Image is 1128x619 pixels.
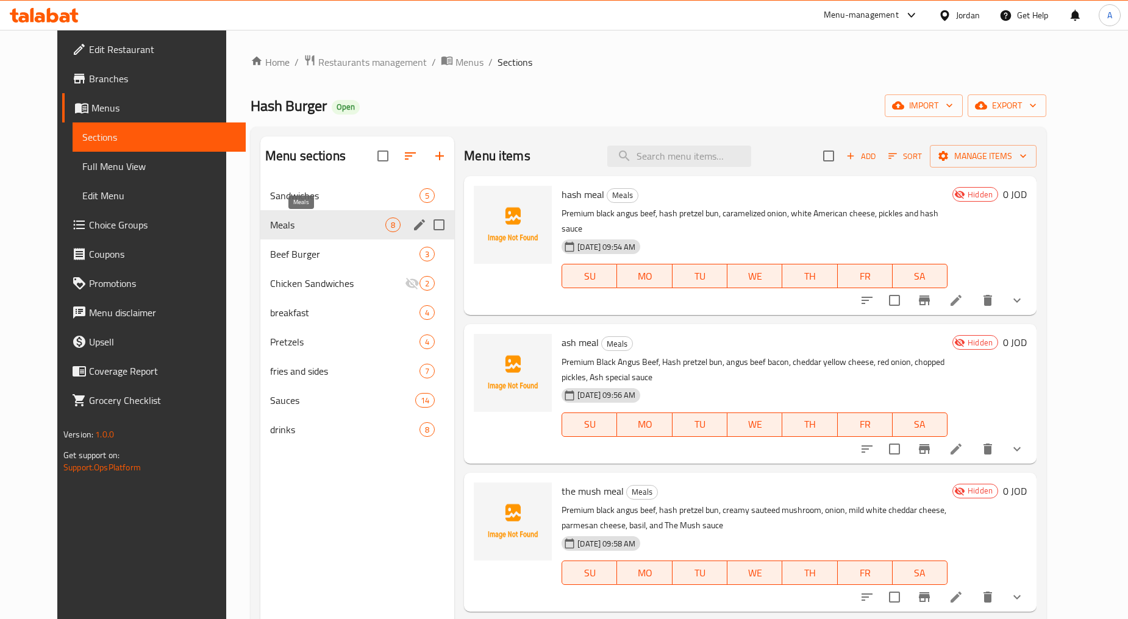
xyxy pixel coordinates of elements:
[852,434,882,464] button: sort-choices
[260,239,454,269] div: Beef Burger3
[787,267,832,285] span: TH
[270,364,419,378] span: fries and sides
[270,422,419,437] span: drinks
[787,416,832,433] span: TH
[852,582,882,612] button: sort-choices
[841,147,880,166] button: Add
[260,181,454,210] div: Sandwiches5
[89,247,236,261] span: Coupons
[673,412,727,437] button: TU
[62,210,246,239] a: Choice Groups
[898,564,943,582] span: SA
[880,147,930,166] span: Sort items
[270,188,419,203] span: Sandwiches
[732,564,777,582] span: WE
[940,149,1027,164] span: Manage items
[782,264,837,288] button: TH
[963,485,998,497] span: Hidden
[562,561,617,585] button: SU
[63,426,93,442] span: Version:
[260,415,454,444] div: drinks8
[260,356,454,386] div: fries and sides7
[601,336,633,351] div: Meals
[89,42,236,57] span: Edit Restaurant
[968,94,1046,117] button: export
[949,442,963,456] a: Edit menu item
[464,147,530,165] h2: Menu items
[562,264,617,288] button: SU
[977,98,1037,113] span: export
[882,584,907,610] span: Select to update
[89,71,236,86] span: Branches
[270,305,419,320] span: breakfast
[488,55,493,69] li: /
[617,412,672,437] button: MO
[727,412,782,437] button: WE
[963,337,998,348] span: Hidden
[432,55,436,69] li: /
[956,9,980,22] div: Jordan
[893,561,948,585] button: SA
[270,276,405,291] span: Chicken Sandwiches
[893,412,948,437] button: SA
[251,55,290,69] a: Home
[294,55,299,69] li: /
[622,564,667,582] span: MO
[567,416,612,433] span: SU
[973,582,1002,612] button: delete
[420,249,434,260] span: 3
[89,218,236,232] span: Choice Groups
[607,188,638,202] span: Meals
[420,336,434,348] span: 4
[62,93,246,122] a: Menus
[89,364,236,378] span: Coverage Report
[260,386,454,415] div: Sauces14
[573,538,640,550] span: [DATE] 09:58 AM
[1002,582,1032,612] button: show more
[270,218,385,232] span: Meals
[838,412,893,437] button: FR
[732,267,777,285] span: WE
[260,327,454,356] div: Pretzels4
[562,503,948,533] p: Premium black angus beef, hash pretzel bun, creamy sauteed mushroom, onion, mild white cheddar ch...
[963,189,998,200] span: Hidden
[843,416,888,433] span: FR
[573,389,640,401] span: [DATE] 09:56 AM
[622,267,667,285] span: MO
[677,564,723,582] span: TU
[419,334,435,349] div: items
[838,561,893,585] button: FR
[62,327,246,356] a: Upsell
[562,482,624,500] span: the mush meal
[732,416,777,433] span: WE
[617,264,672,288] button: MO
[62,298,246,327] a: Menu disclaimer
[63,459,141,475] a: Support.OpsPlatform
[95,426,114,442] span: 1.0.0
[420,366,434,377] span: 7
[885,147,925,166] button: Sort
[893,264,948,288] button: SA
[885,94,963,117] button: import
[973,434,1002,464] button: delete
[627,485,657,499] span: Meals
[1002,286,1032,315] button: show more
[677,416,723,433] span: TU
[882,436,907,462] span: Select to update
[673,264,727,288] button: TU
[852,286,882,315] button: sort-choices
[270,393,415,408] span: Sauces
[405,276,419,291] svg: Inactive section
[385,218,401,232] div: items
[415,393,435,408] div: items
[82,188,236,203] span: Edit Menu
[838,264,893,288] button: FR
[89,393,236,408] span: Grocery Checklist
[1003,483,1027,500] h6: 0 JOD
[63,447,120,463] span: Get support on:
[62,239,246,269] a: Coupons
[782,561,837,585] button: TH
